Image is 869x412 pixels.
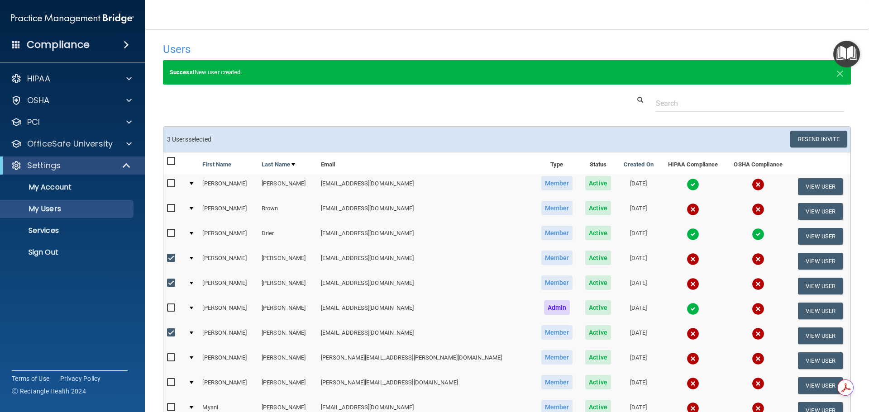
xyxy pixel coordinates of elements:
[585,251,611,265] span: Active
[317,224,535,249] td: [EMAIL_ADDRESS][DOMAIN_NAME]
[6,226,129,235] p: Services
[687,253,699,265] img: cross.ca9f0e7f.svg
[317,199,535,224] td: [EMAIL_ADDRESS][DOMAIN_NAME]
[317,174,535,199] td: [EMAIL_ADDRESS][DOMAIN_NAME]
[617,373,660,398] td: [DATE]
[317,152,535,174] th: Email
[824,350,858,384] iframe: Drift Widget Chat Controller
[585,275,611,290] span: Active
[798,352,843,369] button: View User
[687,178,699,191] img: tick.e7d51cea.svg
[687,377,699,390] img: cross.ca9f0e7f.svg
[317,249,535,274] td: [EMAIL_ADDRESS][DOMAIN_NAME]
[617,348,660,373] td: [DATE]
[27,38,90,51] h4: Compliance
[833,41,860,67] button: Open Resource Center
[11,73,132,84] a: HIPAA
[170,69,195,76] strong: Success!
[11,138,132,149] a: OfficeSafe University
[317,323,535,348] td: [EMAIL_ADDRESS][DOMAIN_NAME]
[258,373,317,398] td: [PERSON_NAME]
[541,226,573,240] span: Member
[535,152,579,174] th: Type
[617,174,660,199] td: [DATE]
[752,253,764,265] img: cross.ca9f0e7f.svg
[617,199,660,224] td: [DATE]
[798,178,843,195] button: View User
[541,251,573,265] span: Member
[202,159,231,170] a: First Name
[199,373,258,398] td: [PERSON_NAME]
[317,348,535,373] td: [PERSON_NAME][EMAIL_ADDRESS][PERSON_NAME][DOMAIN_NAME]
[798,228,843,245] button: View User
[27,95,50,106] p: OSHA
[11,160,131,171] a: Settings
[656,95,844,112] input: Search
[660,152,726,174] th: HIPAA Compliance
[541,325,573,340] span: Member
[798,278,843,294] button: View User
[585,300,611,315] span: Active
[687,228,699,241] img: tick.e7d51cea.svg
[11,9,134,28] img: PMB logo
[258,323,317,348] td: [PERSON_NAME]
[258,249,317,274] td: [PERSON_NAME]
[585,201,611,215] span: Active
[585,325,611,340] span: Active
[687,352,699,365] img: cross.ca9f0e7f.svg
[585,350,611,365] span: Active
[752,377,764,390] img: cross.ca9f0e7f.svg
[199,174,258,199] td: [PERSON_NAME]
[12,387,86,396] span: Ⓒ Rectangle Health 2024
[541,350,573,365] span: Member
[199,348,258,373] td: [PERSON_NAME]
[199,224,258,249] td: [PERSON_NAME]
[752,278,764,290] img: cross.ca9f0e7f.svg
[687,278,699,290] img: cross.ca9f0e7f.svg
[167,136,500,143] h6: 3 User selected
[752,352,764,365] img: cross.ca9f0e7f.svg
[624,159,654,170] a: Created On
[27,73,50,84] p: HIPAA
[541,275,573,290] span: Member
[687,203,699,216] img: cross.ca9f0e7f.svg
[317,274,535,298] td: [EMAIL_ADDRESS][DOMAIN_NAME]
[752,327,764,340] img: cross.ca9f0e7f.svg
[317,373,535,398] td: [PERSON_NAME][EMAIL_ADDRESS][DOMAIN_NAME]
[199,199,258,224] td: [PERSON_NAME]
[541,176,573,190] span: Member
[258,174,317,199] td: [PERSON_NAME]
[11,95,132,106] a: OSHA
[798,377,843,394] button: View User
[579,152,617,174] th: Status
[185,136,188,143] span: s
[617,274,660,298] td: [DATE]
[544,300,570,315] span: Admin
[752,303,764,315] img: cross.ca9f0e7f.svg
[317,298,535,323] td: [EMAIL_ADDRESS][DOMAIN_NAME]
[687,327,699,340] img: cross.ca9f0e7f.svg
[790,131,847,147] button: Resend Invite
[541,201,573,215] span: Member
[199,249,258,274] td: [PERSON_NAME]
[258,298,317,323] td: [PERSON_NAME]
[163,60,851,85] div: New user created.
[617,224,660,249] td: [DATE]
[27,160,61,171] p: Settings
[6,183,129,192] p: My Account
[258,199,317,224] td: Brown
[752,178,764,191] img: cross.ca9f0e7f.svg
[798,253,843,270] button: View User
[798,327,843,344] button: View User
[726,152,790,174] th: OSHA Compliance
[617,323,660,348] td: [DATE]
[258,224,317,249] td: Drier
[6,248,129,257] p: Sign Out
[258,348,317,373] td: [PERSON_NAME]
[617,298,660,323] td: [DATE]
[687,303,699,315] img: tick.e7d51cea.svg
[585,176,611,190] span: Active
[11,117,132,128] a: PCI
[258,274,317,298] td: [PERSON_NAME]
[541,375,573,389] span: Member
